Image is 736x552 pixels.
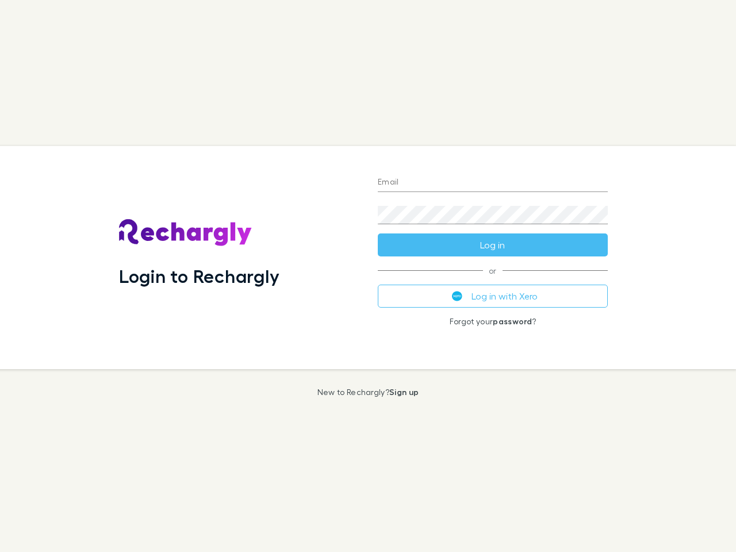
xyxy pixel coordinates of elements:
img: Xero's logo [452,291,462,301]
p: New to Rechargly? [317,388,419,397]
a: password [493,316,532,326]
p: Forgot your ? [378,317,608,326]
button: Log in with Xero [378,285,608,308]
a: Sign up [389,387,419,397]
img: Rechargly's Logo [119,219,252,247]
span: or [378,270,608,271]
button: Log in [378,233,608,256]
h1: Login to Rechargly [119,265,279,287]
